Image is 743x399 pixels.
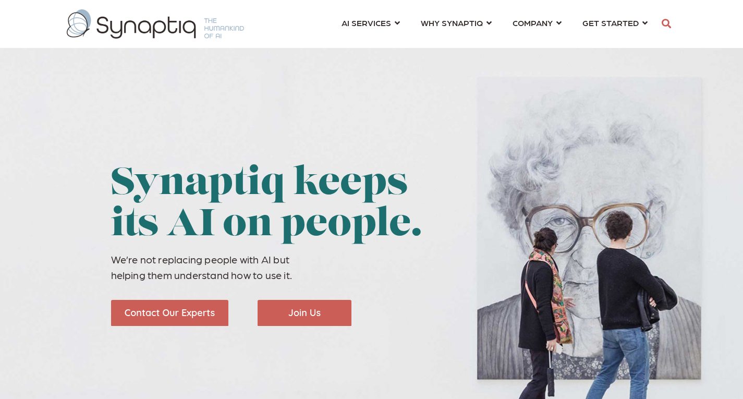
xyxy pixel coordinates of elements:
[582,18,639,28] span: GET STARTED
[513,18,553,28] span: COMPANY
[582,13,648,32] a: GET STARTED
[111,166,422,245] span: Synaptiq keeps its AI on people.
[331,5,658,43] nav: menu
[258,300,351,326] img: Join Us
[513,13,562,32] a: COMPANY
[342,13,400,32] a: AI SERVICES
[342,18,391,28] span: AI SERVICES
[421,13,492,32] a: WHY SYNAPTIQ
[67,9,244,39] img: synaptiq logo-1
[111,300,228,326] img: Contact Our Experts
[111,251,454,283] p: We’re not replacing people with AI but helping them understand how to use it.
[421,18,483,28] span: WHY SYNAPTIQ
